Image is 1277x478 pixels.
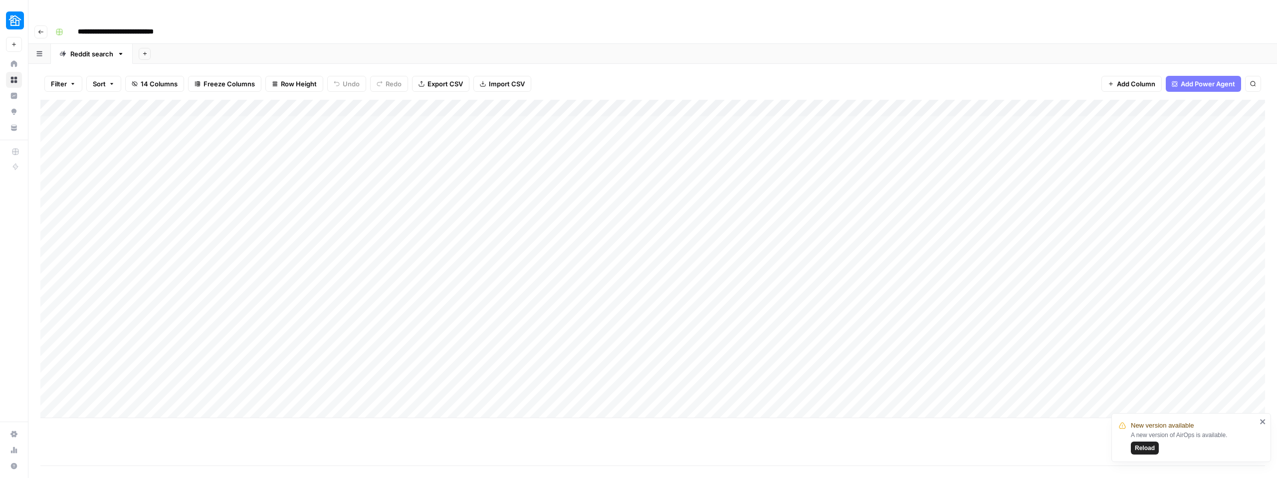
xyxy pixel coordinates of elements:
[427,79,463,89] span: Export CSV
[204,79,255,89] span: Freeze Columns
[44,76,82,92] button: Filter
[265,76,323,92] button: Row Height
[51,44,133,64] a: Reddit search
[1181,79,1235,89] span: Add Power Agent
[473,76,531,92] button: Import CSV
[1135,444,1155,453] span: Reload
[412,76,469,92] button: Export CSV
[6,458,22,474] button: Help + Support
[386,79,402,89] span: Redo
[370,76,408,92] button: Redo
[1166,76,1241,92] button: Add Power Agent
[343,79,360,89] span: Undo
[1117,79,1155,89] span: Add Column
[489,79,525,89] span: Import CSV
[1131,442,1159,455] button: Reload
[6,426,22,442] a: Settings
[86,76,121,92] button: Sort
[51,79,67,89] span: Filter
[6,120,22,136] a: Your Data
[6,442,22,458] a: Usage
[70,49,113,59] div: Reddit search
[6,56,22,72] a: Home
[1260,418,1267,426] button: close
[125,76,184,92] button: 14 Columns
[141,79,178,89] span: 14 Columns
[6,72,22,88] a: Browse
[1131,421,1194,431] span: New version available
[281,79,317,89] span: Row Height
[1101,76,1162,92] button: Add Column
[6,88,22,104] a: Insights
[188,76,261,92] button: Freeze Columns
[93,79,106,89] span: Sort
[6,8,22,33] button: Workspace: Neighbor
[6,11,24,29] img: Neighbor Logo
[1131,431,1257,455] div: A new version of AirOps is available.
[327,76,366,92] button: Undo
[6,104,22,120] a: Opportunities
